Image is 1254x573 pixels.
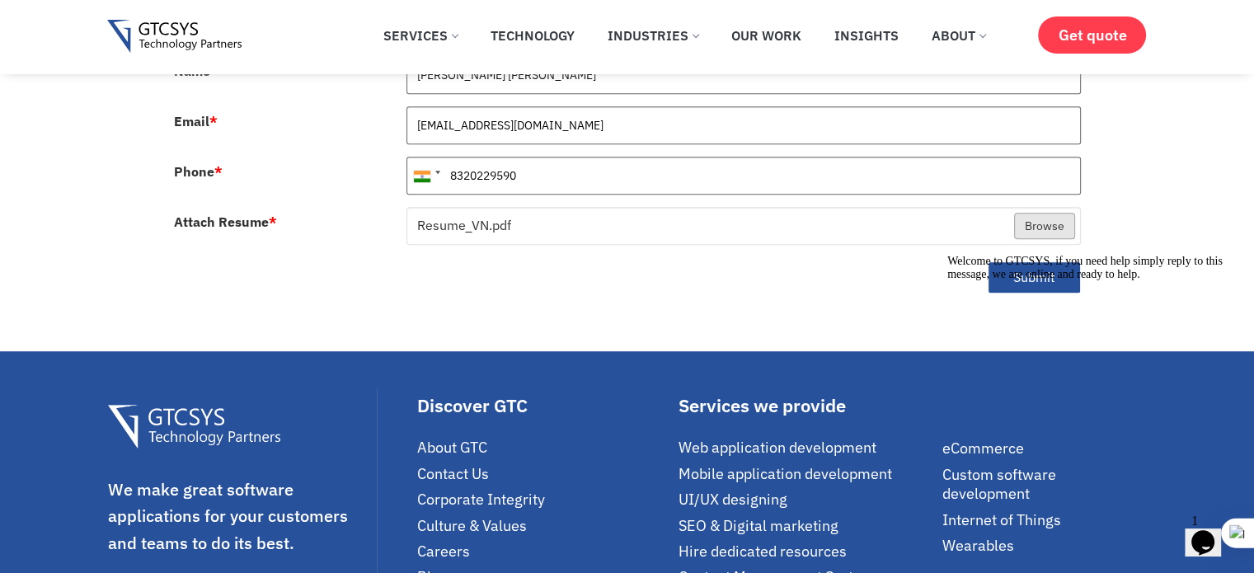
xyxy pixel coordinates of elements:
a: Wearables [942,536,1147,555]
a: Services [371,17,470,54]
span: Internet of Things [942,510,1061,529]
p: We make great software applications for your customers and teams to do its best. [108,477,373,557]
a: Hire dedicated resources [679,542,934,561]
span: Wearables [942,536,1014,555]
iframe: chat widget [941,248,1238,499]
label: Attach Resume [174,215,277,228]
label: Name [174,64,218,77]
a: Corporate Integrity [417,490,670,509]
div: Welcome to GTCSYS, if you need help simply reply to this message, we are online and ready to help. [7,7,303,33]
a: Insights [822,17,911,54]
div: Services we provide [679,397,934,415]
a: Internet of Things [942,510,1147,529]
a: About [919,17,998,54]
span: Contact Us [417,464,489,483]
img: Gtcsys Footer Logo [108,405,280,449]
a: Industries [595,17,711,54]
label: Phone [174,165,223,178]
span: Welcome to GTCSYS, if you need help simply reply to this message, we are online and ready to help. [7,7,282,32]
a: About GTC [417,438,670,457]
span: Careers [417,542,470,561]
span: SEO & Digital marketing [679,516,838,535]
span: Corporate Integrity [417,490,545,509]
span: Culture & Values [417,516,527,535]
span: Web application development [679,438,876,457]
a: Web application development [679,438,934,457]
label: Email [174,115,218,128]
a: SEO & Digital marketing [679,516,934,535]
a: Mobile application development [679,464,934,483]
span: Mobile application development [679,464,892,483]
a: Get quote [1038,16,1146,54]
a: UI/UX designing [679,490,934,509]
span: UI/UX designing [679,490,787,509]
div: Discover GTC [417,397,670,415]
a: Careers [417,542,670,561]
a: Contact Us [417,464,670,483]
a: Our Work [719,17,814,54]
a: Technology [478,17,587,54]
a: Culture & Values [417,516,670,535]
iframe: chat widget [1185,507,1238,557]
span: Hire dedicated resources [679,542,847,561]
img: Gtcsys logo [107,20,242,54]
span: About GTC [417,438,487,457]
span: Get quote [1058,26,1126,44]
input: 081234 56789 [406,157,1081,195]
div: India (भारत): +91 [407,157,445,194]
